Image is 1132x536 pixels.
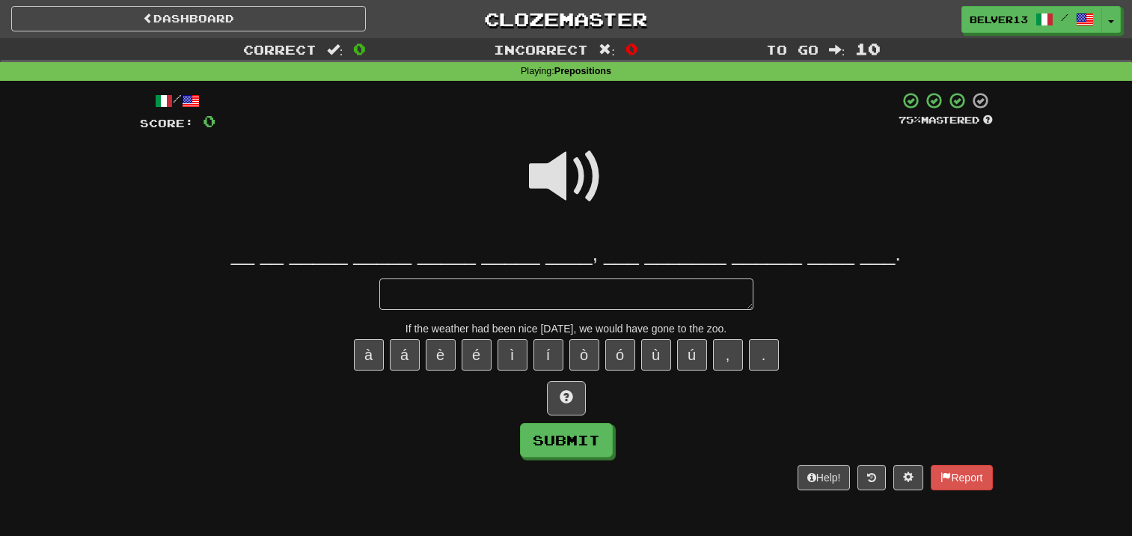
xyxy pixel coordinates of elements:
[140,91,215,110] div: /
[961,6,1102,33] a: Belver13 /
[533,339,563,371] button: í
[388,6,743,32] a: Clozemaster
[243,42,316,57] span: Correct
[857,465,886,490] button: Round history (alt+y)
[749,339,779,371] button: .
[426,339,456,371] button: è
[390,339,420,371] button: á
[203,112,215,130] span: 0
[677,339,707,371] button: ú
[766,42,819,57] span: To go
[569,339,599,371] button: ò
[855,40,881,58] span: 10
[354,339,384,371] button: à
[605,339,635,371] button: ó
[713,339,743,371] button: ,
[1061,12,1068,22] span: /
[140,117,194,130] span: Score:
[625,40,638,58] span: 0
[554,66,611,76] strong: Prepositions
[140,240,993,267] div: __ __ _____ _____ _____ _____ ____, ___ _______ ______ ____ ___.
[494,42,588,57] span: Incorrect
[140,321,993,336] div: If the weather had been nice [DATE], we would have gone to the zoo.
[547,381,586,415] button: Hint!
[641,339,671,371] button: ù
[327,43,343,56] span: :
[829,43,845,56] span: :
[353,40,366,58] span: 0
[599,43,615,56] span: :
[899,114,921,126] span: 75 %
[462,339,492,371] button: é
[931,465,992,490] button: Report
[498,339,527,371] button: ì
[899,114,993,127] div: Mastered
[11,6,366,31] a: Dashboard
[520,423,613,457] button: Submit
[798,465,851,490] button: Help!
[970,13,1028,26] span: Belver13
